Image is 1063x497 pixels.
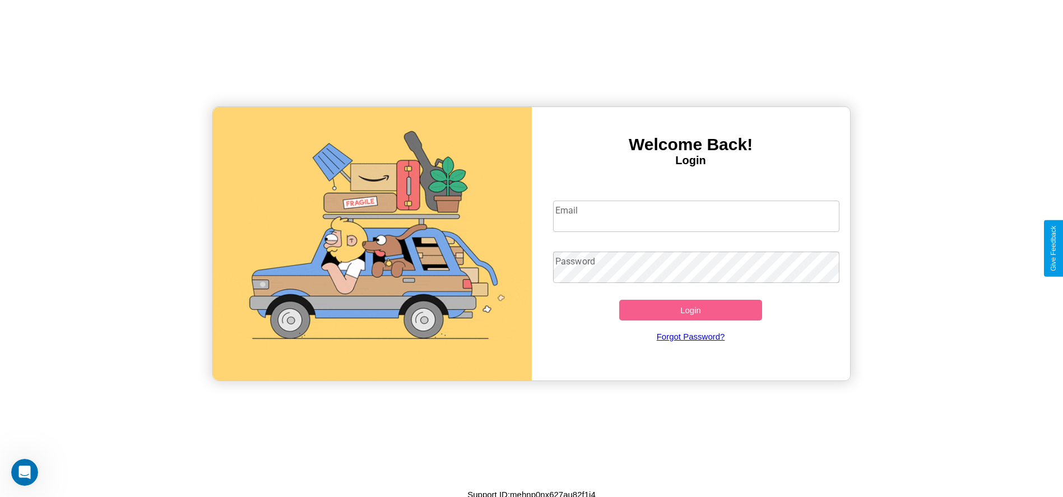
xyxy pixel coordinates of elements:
[547,321,834,352] a: Forgot Password?
[532,135,850,154] h3: Welcome Back!
[619,300,763,321] button: Login
[213,107,531,380] img: gif
[11,459,38,486] iframe: Intercom live chat
[532,154,850,167] h4: Login
[1050,226,1057,271] div: Give Feedback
